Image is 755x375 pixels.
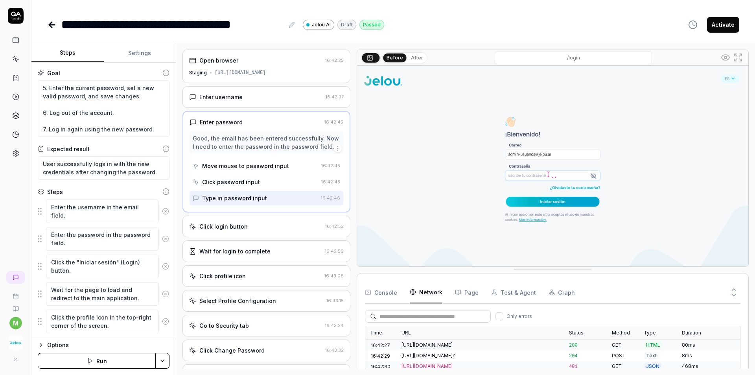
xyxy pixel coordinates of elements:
[326,298,344,303] time: 16:43:15
[371,342,390,349] time: 16:42:27
[190,175,343,189] button: Click password input16:42:45
[47,340,169,350] div: Options
[607,326,639,340] div: Method
[38,337,169,369] div: Suggestions
[199,346,265,355] div: Click Change Password
[677,361,740,372] div: 468ms
[303,19,334,30] a: Jelou AI
[357,66,748,310] img: Screenshot
[38,199,169,224] div: Suggestions
[47,188,63,196] div: Steps
[199,321,249,330] div: Go to Security tab
[3,329,28,351] button: Jelou AI Logo
[202,178,260,186] div: Click password input
[199,222,248,231] div: Click login button
[549,281,575,303] button: Graph
[732,51,744,64] button: Open in full screen
[564,326,607,340] div: Status
[325,347,344,353] time: 16:43:32
[199,272,246,280] div: Click profile icon
[325,323,344,328] time: 16:43:24
[38,309,169,334] div: Suggestions
[644,341,663,349] span: HTML
[189,69,207,76] div: Staging
[719,51,732,64] button: Show all interative elements
[159,259,172,274] button: Remove step
[365,281,397,303] button: Console
[321,179,340,185] time: 16:42:45
[569,364,578,369] span: 401
[365,326,397,340] div: Time
[199,247,271,255] div: Wait for login to complete
[200,118,243,126] div: Enter password
[9,336,23,350] img: Jelou AI Logo
[199,93,243,101] div: Enter username
[683,17,702,33] button: View version history
[104,44,176,63] button: Settings
[38,282,169,306] div: Suggestions
[359,20,384,30] div: Passed
[324,273,344,279] time: 16:43:08
[199,56,238,65] div: Open browser
[607,340,639,351] div: GET
[455,281,479,303] button: Page
[677,326,740,340] div: Duration
[383,53,407,62] button: Before
[324,119,343,125] time: 16:42:45
[408,54,426,62] button: After
[321,195,340,201] time: 16:42:46
[159,203,172,219] button: Remove step
[371,353,390,360] time: 16:42:29
[47,69,60,77] div: Goal
[215,69,266,76] div: [URL][DOMAIN_NAME]
[397,326,564,340] div: URL
[677,340,740,351] div: 80ms
[202,194,267,202] div: Type in password input
[190,159,343,173] button: Move mouse to password input16:42:45
[38,254,169,279] div: Suggestions
[639,326,677,340] div: Type
[607,361,639,372] div: GET
[401,352,560,359] div: [URL][DOMAIN_NAME]?
[495,312,503,320] button: Only errors
[159,231,172,247] button: Remove step
[38,353,156,369] button: Run
[401,363,560,370] div: [URL][DOMAIN_NAME]
[506,313,532,320] span: Only errors
[707,17,739,33] button: Activate
[325,57,344,63] time: 16:42:25
[6,271,25,284] a: New conversation
[644,352,659,359] span: Text
[644,362,662,370] span: JSON
[401,342,560,349] div: [URL][DOMAIN_NAME]
[9,317,22,329] button: m
[47,145,90,153] div: Expected result
[312,21,331,28] span: Jelou AI
[569,343,578,348] span: 200
[38,227,169,251] div: Suggestions
[159,314,172,329] button: Remove step
[607,351,639,361] div: POST
[3,287,28,299] a: Book a call with us
[325,248,344,254] time: 16:42:59
[325,224,344,229] time: 16:42:52
[190,191,343,205] button: Type in password input16:42:46
[3,299,28,312] a: Documentation
[371,363,390,370] time: 16:42:30
[321,163,340,168] time: 16:42:45
[38,340,169,350] button: Options
[159,286,172,302] button: Remove step
[677,351,740,361] div: 8ms
[199,297,276,305] div: Select Profile Configuration
[569,353,578,359] span: 204
[193,134,340,151] div: Good, the email has been entered successfully. Now I need to enter the password in the password f...
[202,162,289,170] div: Move mouse to password input
[410,281,442,303] button: Network
[337,20,356,30] div: Draft
[491,281,536,303] button: Test & Agent
[326,94,344,100] time: 16:42:37
[31,44,104,63] button: Steps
